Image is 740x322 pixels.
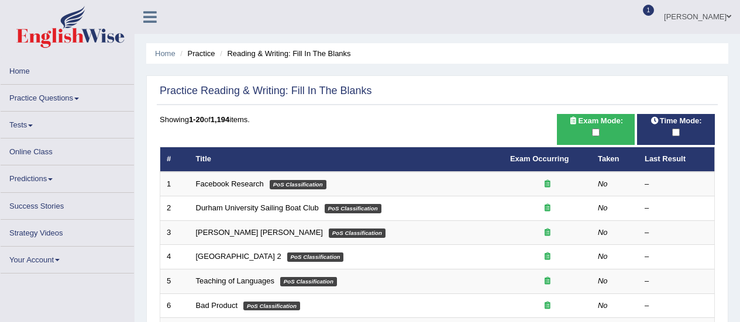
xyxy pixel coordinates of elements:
[160,269,190,293] td: 5
[645,276,708,287] div: –
[211,115,230,124] b: 1,194
[217,48,350,59] li: Reading & Writing: Fill In The Blanks
[1,220,134,243] a: Strategy Videos
[510,227,585,238] div: Exam occurring question
[160,172,190,196] td: 1
[160,114,715,125] div: Showing of items.
[1,58,134,81] a: Home
[645,251,708,262] div: –
[329,228,386,238] em: PoS Classification
[160,293,190,318] td: 6
[1,112,134,134] a: Tests
[160,85,372,97] h2: Practice Reading & Writing: Fill In The Blanks
[645,227,708,238] div: –
[510,300,585,311] div: Exam occurring question
[196,203,319,212] a: Durham University Sailing Boat Club
[598,252,608,261] em: No
[196,179,264,188] a: Facebook Research
[1,139,134,161] a: Online Class
[287,252,344,262] em: PoS Classification
[280,277,337,286] em: PoS Classification
[196,301,238,310] a: Bad Product
[598,276,608,285] em: No
[565,115,628,127] span: Exam Mode:
[160,220,190,245] td: 3
[155,49,175,58] a: Home
[270,180,326,189] em: PoS Classification
[645,300,708,311] div: –
[196,228,323,237] a: [PERSON_NAME] [PERSON_NAME]
[243,302,300,311] em: PoS Classification
[1,85,134,108] a: Practice Questions
[643,5,655,16] span: 1
[325,204,381,213] em: PoS Classification
[510,179,585,190] div: Exam occurring question
[160,196,190,221] td: 2
[646,115,707,127] span: Time Mode:
[160,147,190,172] th: #
[510,203,585,214] div: Exam occurring question
[189,115,204,124] b: 1-20
[638,147,715,172] th: Last Result
[196,276,274,285] a: Teaching of Languages
[598,179,608,188] em: No
[160,245,190,269] td: 4
[1,193,134,216] a: Success Stories
[510,276,585,287] div: Exam occurring question
[196,252,281,261] a: [GEOGRAPHIC_DATA] 2
[645,179,708,190] div: –
[557,114,635,145] div: Show exams occurring in exams
[645,203,708,214] div: –
[177,48,215,59] li: Practice
[510,251,585,262] div: Exam occurring question
[598,203,608,212] em: No
[591,147,638,172] th: Taken
[1,247,134,269] a: Your Account
[510,154,569,163] a: Exam Occurring
[190,147,504,172] th: Title
[598,301,608,310] em: No
[1,165,134,188] a: Predictions
[598,228,608,237] em: No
